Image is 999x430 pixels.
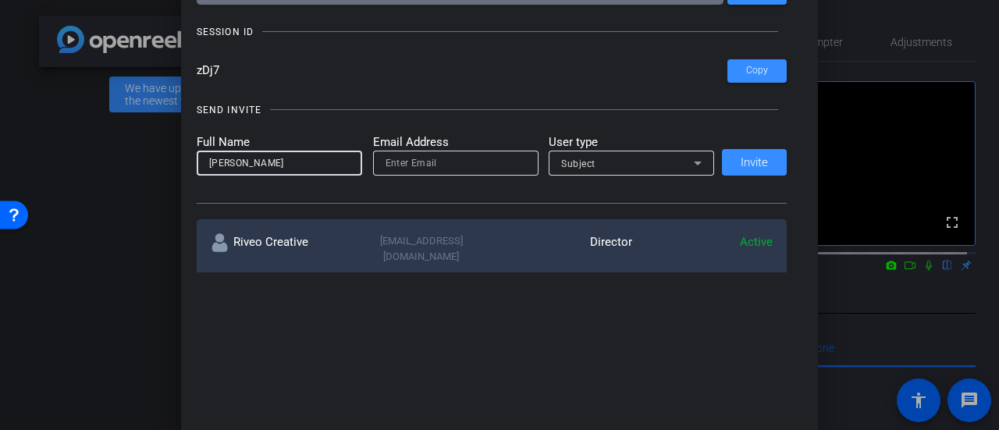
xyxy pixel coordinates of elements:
[351,233,492,264] div: [EMAIL_ADDRESS][DOMAIN_NAME]
[197,24,254,40] div: SESSION ID
[197,102,261,118] div: SEND INVITE
[386,154,526,172] input: Enter Email
[727,59,787,83] button: Copy
[209,154,350,172] input: Enter Name
[197,133,362,151] mat-label: Full Name
[211,233,351,264] div: Riveo Creative
[373,133,539,151] mat-label: Email Address
[561,158,595,169] span: Subject
[549,133,714,151] mat-label: User type
[197,24,787,40] openreel-title-line: SESSION ID
[746,65,768,76] span: Copy
[740,235,773,249] span: Active
[492,233,632,264] div: Director
[197,102,787,118] openreel-title-line: SEND INVITE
